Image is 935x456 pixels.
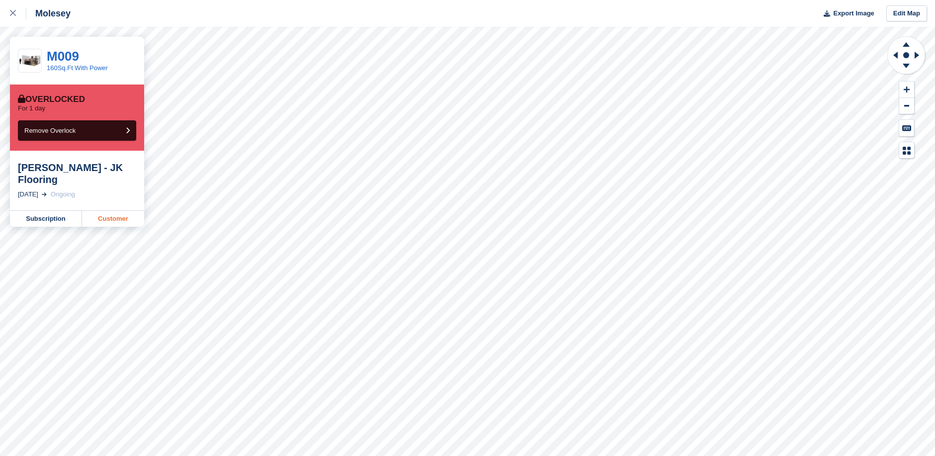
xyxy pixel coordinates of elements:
button: Remove Overlock [18,120,136,141]
div: Ongoing [51,189,75,199]
a: M009 [47,49,79,64]
img: arrow-right-light-icn-cde0832a797a2874e46488d9cf13f60e5c3a73dbe684e267c42b8395dfbc2abf.svg [42,192,47,196]
button: Map Legend [899,142,914,159]
span: Remove Overlock [24,127,76,134]
div: Overlocked [18,94,85,104]
p: For 1 day [18,104,45,112]
button: Zoom In [899,82,914,98]
a: 160Sq.Ft With Power [47,64,108,72]
div: Molesey [26,7,71,19]
a: Subscription [10,211,82,227]
a: Customer [82,211,144,227]
div: [PERSON_NAME] - JK Flooring [18,162,136,185]
button: Keyboard Shortcuts [899,120,914,136]
button: Export Image [818,5,874,22]
div: [DATE] [18,189,38,199]
a: Edit Map [886,5,927,22]
img: 150-sqft-unit.jpg [18,52,41,70]
span: Export Image [833,8,874,18]
button: Zoom Out [899,98,914,114]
